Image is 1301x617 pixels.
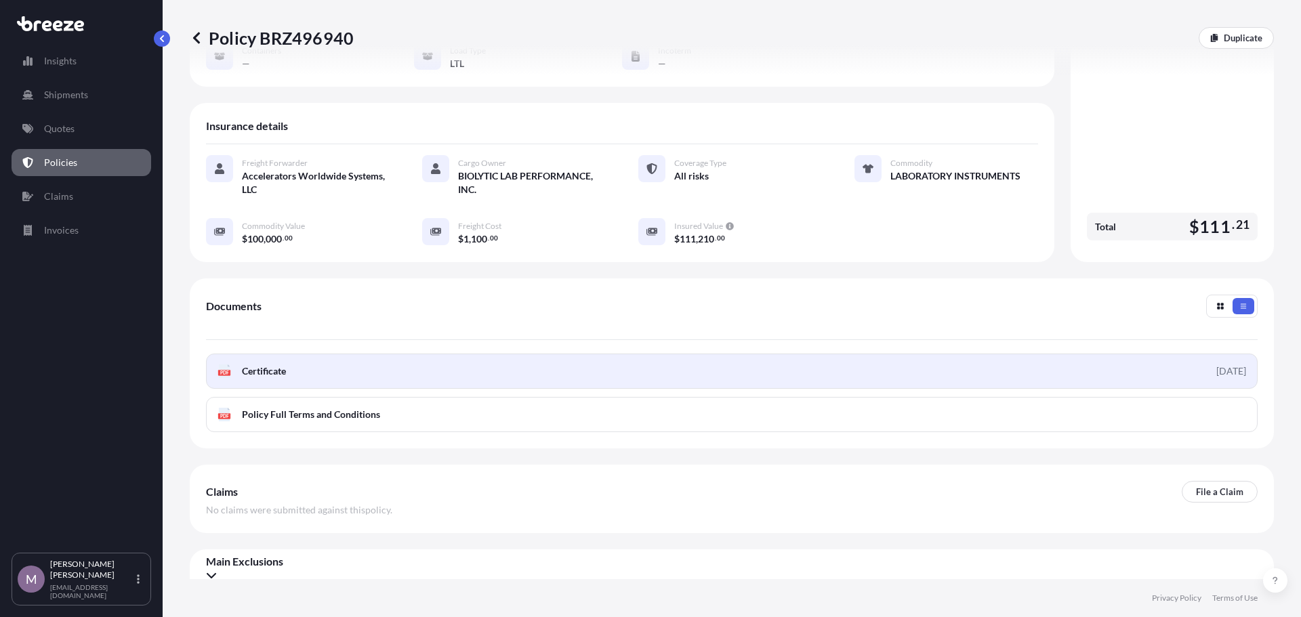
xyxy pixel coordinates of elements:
p: File a Claim [1196,485,1243,498]
span: . [715,236,716,240]
p: [PERSON_NAME] [PERSON_NAME] [50,559,134,580]
span: 00 [490,236,498,240]
span: , [469,234,471,244]
a: PDFCertificate[DATE] [206,354,1258,389]
p: Claims [44,190,73,203]
a: Shipments [12,81,151,108]
a: Claims [12,183,151,210]
span: Commodity Value [242,221,305,232]
span: $ [242,234,247,244]
p: Insights [44,54,77,68]
span: , [264,234,266,244]
span: Main Exclusions [206,555,1258,568]
span: 210 [698,234,714,244]
span: 21 [1236,221,1250,229]
span: $ [1189,218,1199,235]
p: Policy BRZ496940 [190,27,354,49]
span: Total [1095,220,1116,234]
div: [DATE] [1216,364,1246,378]
p: Shipments [44,88,88,102]
a: Duplicate [1199,27,1274,49]
text: PDF [220,414,229,419]
p: Quotes [44,122,75,135]
span: Certificate [242,364,286,378]
span: 000 [266,234,282,244]
span: Accelerators Worldwide Systems, LLC [242,169,390,196]
span: 00 [285,236,293,240]
span: $ [458,234,463,244]
span: LABORATORY INSTRUMENTS [890,169,1020,183]
span: M [26,572,37,586]
a: Invoices [12,217,151,244]
span: . [488,236,489,240]
span: Insured Value [674,221,723,232]
span: . [1232,221,1235,229]
text: PDF [220,370,229,375]
span: Insurance details [206,119,288,133]
span: Claims [206,485,238,498]
span: All risks [674,169,709,183]
span: Documents [206,299,262,313]
div: Main Exclusions [206,555,1258,582]
a: PDFPolicy Full Terms and Conditions [206,397,1258,432]
p: [EMAIL_ADDRESS][DOMAIN_NAME] [50,583,134,599]
span: 100 [247,234,264,244]
p: Policies [44,156,77,169]
p: Invoices [44,224,79,237]
span: 100 [471,234,487,244]
a: Terms of Use [1212,593,1258,603]
span: $ [674,234,680,244]
a: Privacy Policy [1152,593,1201,603]
span: , [696,234,698,244]
span: Commodity [890,158,932,169]
span: Coverage Type [674,158,726,169]
span: 00 [717,236,725,240]
span: . [283,236,284,240]
a: Insights [12,47,151,75]
a: File a Claim [1182,481,1258,503]
span: Policy Full Terms and Conditions [242,408,380,421]
span: 1 [463,234,469,244]
a: Quotes [12,115,151,142]
span: Freight Cost [458,221,501,232]
span: BIOLYTIC LAB PERFORMANCE, INC. [458,169,606,196]
a: Policies [12,149,151,176]
span: Cargo Owner [458,158,506,169]
span: Freight Forwarder [242,158,308,169]
span: No claims were submitted against this policy . [206,503,392,517]
span: 111 [680,234,696,244]
p: Duplicate [1224,31,1262,45]
span: 111 [1199,218,1231,235]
